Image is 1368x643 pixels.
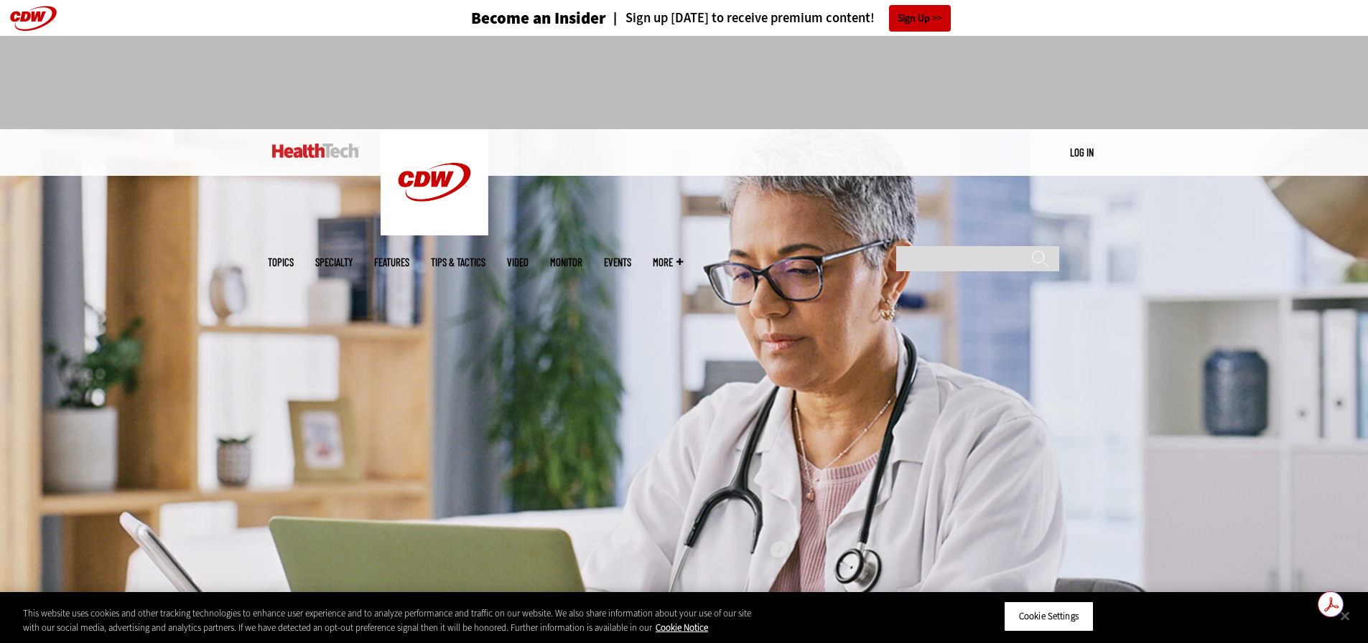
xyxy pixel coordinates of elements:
[268,257,294,268] span: Topics
[315,257,353,268] span: Specialty
[604,257,631,268] a: Events
[471,10,606,27] h3: Become an Insider
[1070,146,1094,159] a: Log in
[889,5,951,32] a: Sign Up
[656,621,708,634] a: More information about your privacy
[423,50,946,115] iframe: advertisement
[550,257,582,268] a: MonITor
[507,257,529,268] a: Video
[653,257,683,268] span: More
[606,11,875,25] a: Sign up [DATE] to receive premium content!
[1004,601,1094,632] button: Cookie Settings
[431,257,485,268] a: Tips & Tactics
[374,257,409,268] a: Features
[272,144,359,158] img: Home
[417,10,606,27] a: Become an Insider
[23,606,753,634] div: This website uses cookies and other tracking technologies to enhance user experience and to analy...
[381,224,488,239] a: CDW
[1070,145,1094,160] div: User menu
[381,129,488,235] img: Home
